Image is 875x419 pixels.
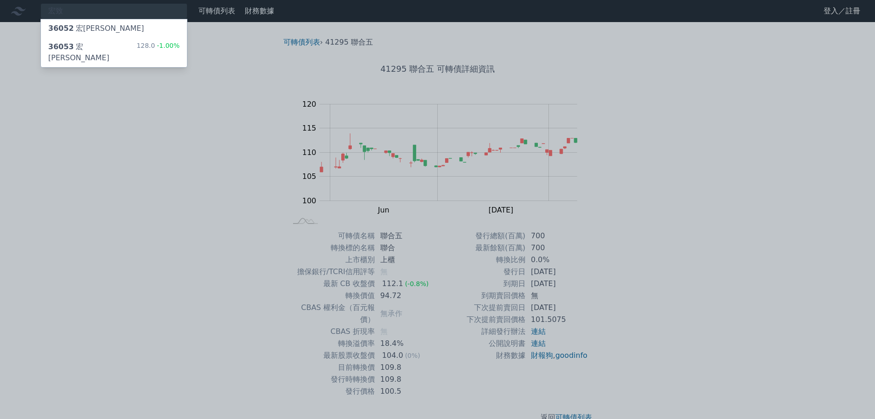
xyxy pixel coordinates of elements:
span: 36052 [48,24,74,33]
a: 36052宏[PERSON_NAME] [41,19,187,38]
div: 128.0 [136,41,180,63]
div: 宏[PERSON_NAME] [48,23,144,34]
a: 36053宏[PERSON_NAME] 128.0-1.00% [41,38,187,67]
span: -1.00% [155,42,180,49]
span: 36053 [48,42,74,51]
div: 宏[PERSON_NAME] [48,41,136,63]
